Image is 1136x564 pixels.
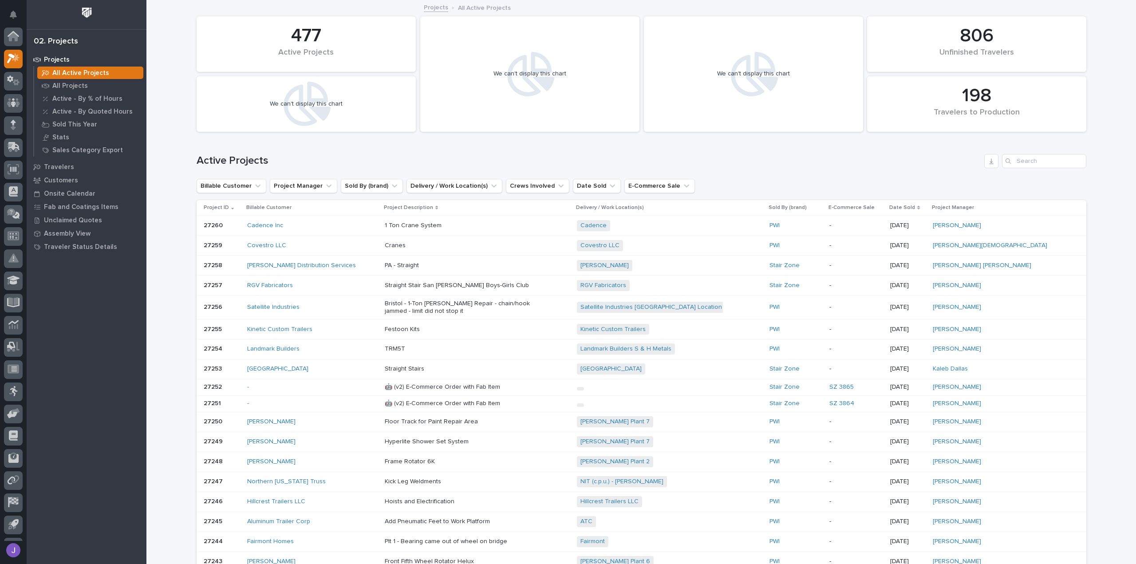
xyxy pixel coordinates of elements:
[270,100,343,108] div: We can't display this chart
[212,48,401,67] div: Active Projects
[197,216,1086,236] tr: 2726027260 Cadence Inc 1 Ton Crane SystemCadence PWI -[DATE][PERSON_NAME]
[890,518,926,525] p: [DATE]
[769,282,800,289] a: Stair Zone
[580,326,646,333] a: Kinetic Custom Trailers
[829,345,883,353] p: -
[34,144,146,156] a: Sales Category Export
[44,230,91,238] p: Assembly View
[829,438,883,446] p: -
[246,203,292,213] p: Billable Customer
[385,282,540,289] p: Straight Stair San [PERSON_NAME] Boys-Girls Club
[79,4,95,21] img: Workspace Logo
[385,383,540,391] p: 🤖 (v2) E-Commerce Order with Fab Item
[769,365,800,373] a: Stair Zone
[197,236,1086,256] tr: 2725927259 Covestro LLC CranesCovestro LLC PWI -[DATE][PERSON_NAME][DEMOGRAPHIC_DATA]
[890,282,926,289] p: [DATE]
[769,438,780,446] a: PWI
[890,383,926,391] p: [DATE]
[197,432,1086,452] tr: 2724927249 [PERSON_NAME] Hyperlite Shower Set System[PERSON_NAME] Plant 7 PWI -[DATE][PERSON_NAME]
[769,262,800,269] a: Stair Zone
[385,498,540,505] p: Hoists and Electrification
[829,538,883,545] p: -
[933,458,981,465] a: [PERSON_NAME]
[384,203,433,213] p: Project Description
[829,458,883,465] p: -
[580,262,629,269] a: [PERSON_NAME]
[406,179,502,193] button: Delivery / Work Location(s)
[933,478,981,485] a: [PERSON_NAME]
[580,418,650,426] a: [PERSON_NAME] Plant 7
[204,280,224,289] p: 27257
[829,365,883,373] p: -
[204,416,224,426] p: 27250
[890,345,926,353] p: [DATE]
[197,395,1086,412] tr: 2725127251 - 🤖 (v2) E-Commerce Order with Fab ItemStair Zone SZ 3864 [DATE][PERSON_NAME]
[204,260,224,269] p: 27258
[933,400,981,407] a: [PERSON_NAME]
[204,324,224,333] p: 27255
[44,177,78,185] p: Customers
[341,179,403,193] button: Sold By (brand)
[27,227,146,240] a: Assembly View
[34,37,78,47] div: 02. Projects
[204,436,225,446] p: 27249
[933,418,981,426] a: [PERSON_NAME]
[197,379,1086,395] tr: 2725227252 - 🤖 (v2) E-Commerce Order with Fab ItemStair Zone SZ 3865 [DATE][PERSON_NAME]
[932,203,974,213] p: Project Manager
[247,242,286,249] a: Covestro LLC
[247,345,300,353] a: Landmark Builders
[34,105,146,118] a: Active - By Quoted Hours
[247,365,308,373] a: [GEOGRAPHIC_DATA]
[385,262,540,269] p: PA - Straight
[882,85,1071,107] div: 198
[204,476,225,485] p: 27247
[580,222,607,229] a: Cadence
[769,478,780,485] a: PWI
[580,518,592,525] a: ATC
[769,383,800,391] a: Stair Zone
[204,240,224,249] p: 27259
[247,282,293,289] a: RGV Fabricators
[204,302,224,311] p: 27256
[247,538,294,545] a: Fairmont Homes
[933,498,981,505] a: [PERSON_NAME]
[624,179,695,193] button: E-Commerce Sale
[769,345,780,353] a: PWI
[933,262,1031,269] a: [PERSON_NAME] [PERSON_NAME]
[385,478,540,485] p: Kick Leg Weldments
[204,203,229,213] p: Project ID
[197,276,1086,296] tr: 2725727257 RGV Fabricators Straight Stair San [PERSON_NAME] Boys-Girls ClubRGV Fabricators Stair ...
[890,438,926,446] p: [DATE]
[890,400,926,407] p: [DATE]
[769,518,780,525] a: PWI
[247,438,296,446] a: [PERSON_NAME]
[385,538,540,545] p: Plt 1 - Bearing came out of wheel on bridge
[829,222,883,229] p: -
[580,345,671,353] a: Landmark Builders S & H Metals
[197,532,1086,552] tr: 2724427244 Fairmont Homes Plt 1 - Bearing came out of wheel on bridgeFairmont PWI -[DATE][PERSON_...
[933,383,981,391] a: [PERSON_NAME]
[890,326,926,333] p: [DATE]
[829,383,854,391] a: SZ 3865
[4,541,23,560] button: users-avatar
[34,79,146,92] a: All Projects
[197,296,1086,319] tr: 2725627256 Satellite Industries Bristol - 1-Ton [PERSON_NAME] Repair - chain/hook jammed - limit ...
[889,203,915,213] p: Date Sold
[44,163,74,171] p: Travelers
[829,498,883,505] p: -
[580,498,639,505] a: Hillcrest Trailers LLC
[458,2,511,12] p: All Active Projects
[573,179,621,193] button: Date Sold
[204,456,225,465] p: 27248
[829,400,854,407] a: SZ 3864
[52,121,97,129] p: Sold This Year
[933,242,1047,249] a: [PERSON_NAME][DEMOGRAPHIC_DATA]
[197,359,1086,379] tr: 2725327253 [GEOGRAPHIC_DATA] Straight Stairs[GEOGRAPHIC_DATA] Stair Zone -[DATE]Kaleb Dallas
[882,48,1071,67] div: Unfinished Travelers
[27,174,146,187] a: Customers
[769,203,807,213] p: Sold By (brand)
[890,498,926,505] p: [DATE]
[890,222,926,229] p: [DATE]
[769,242,780,249] a: PWI
[717,70,790,78] div: We can't display this chart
